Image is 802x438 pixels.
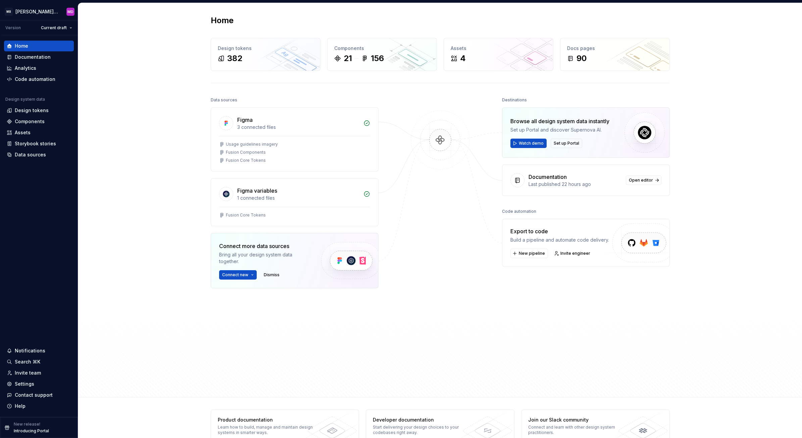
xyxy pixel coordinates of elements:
[4,52,74,62] a: Documentation
[451,45,546,52] div: Assets
[218,417,315,423] div: Product documentation
[528,425,626,435] div: Connect and learn with other design system practitioners.
[4,368,74,378] a: Invite team
[211,38,320,71] a: Design tokens382
[219,242,310,250] div: Connect more data sources
[15,76,55,83] div: Code automation
[67,9,73,14] div: MD
[629,178,653,183] span: Open editor
[5,8,13,16] div: MB
[4,63,74,74] a: Analytics
[529,173,567,181] div: Documentation
[460,53,466,64] div: 4
[218,425,315,435] div: Learn how to build, manage and maintain design systems in smarter ways.
[4,74,74,85] a: Code automation
[227,53,242,64] div: 382
[211,178,379,226] a: Figma variables1 connected filesFusion Core Tokens
[226,158,266,163] div: Fusion Core Tokens
[14,428,49,434] p: Introducing Portal
[15,140,56,147] div: Storybook stories
[444,38,553,71] a: Assets4
[15,8,58,15] div: [PERSON_NAME] Banking Fusion Design System
[4,105,74,116] a: Design tokens
[211,15,234,26] h2: Home
[510,117,609,125] div: Browse all design system data instantly
[373,417,470,423] div: Developer documentation
[15,381,34,387] div: Settings
[510,249,548,258] button: New pipeline
[4,41,74,51] a: Home
[15,43,28,49] div: Home
[219,251,310,265] div: Bring all your design system data together.
[15,403,26,409] div: Help
[519,141,544,146] span: Watch demo
[1,4,77,19] button: MB[PERSON_NAME] Banking Fusion Design SystemMD
[15,54,51,60] div: Documentation
[226,212,266,218] div: Fusion Core Tokens
[211,107,379,172] a: Figma3 connected filesUsage guidelines imageryFusion ComponentsFusion Core Tokens
[237,116,253,124] div: Figma
[334,45,430,52] div: Components
[552,249,593,258] a: Invite engineer
[510,127,609,133] div: Set up Portal and discover Supernova AI.
[15,392,53,398] div: Contact support
[237,187,277,195] div: Figma variables
[41,25,67,31] span: Current draft
[15,370,41,376] div: Invite team
[15,129,31,136] div: Assets
[15,65,36,71] div: Analytics
[577,53,587,64] div: 90
[510,139,547,148] button: Watch demo
[264,272,280,278] span: Dismiss
[510,237,609,243] div: Build a pipeline and automate code delivery.
[373,425,470,435] div: Start delivering your design choices to your codebases right away.
[15,347,45,354] div: Notifications
[528,417,626,423] div: Join our Slack community
[14,422,40,427] p: New release!
[551,139,582,148] button: Set up Portal
[222,272,248,278] span: Connect new
[344,53,352,64] div: 21
[237,124,359,131] div: 3 connected files
[327,38,437,71] a: Components21156
[15,107,49,114] div: Design tokens
[5,25,21,31] div: Version
[211,95,237,105] div: Data sources
[15,358,40,365] div: Search ⌘K
[5,97,45,102] div: Design system data
[554,141,579,146] span: Set up Portal
[219,270,257,280] button: Connect new
[4,127,74,138] a: Assets
[519,251,545,256] span: New pipeline
[371,53,384,64] div: 156
[4,390,74,400] button: Contact support
[4,116,74,127] a: Components
[4,149,74,160] a: Data sources
[626,176,661,185] a: Open editor
[218,45,313,52] div: Design tokens
[226,150,266,155] div: Fusion Components
[529,181,622,188] div: Last published 22 hours ago
[502,207,536,216] div: Code automation
[15,151,46,158] div: Data sources
[4,138,74,149] a: Storybook stories
[567,45,663,52] div: Docs pages
[4,356,74,367] button: Search ⌘K
[38,23,75,33] button: Current draft
[560,251,590,256] span: Invite engineer
[502,95,527,105] div: Destinations
[560,38,670,71] a: Docs pages90
[510,227,609,235] div: Export to code
[4,345,74,356] button: Notifications
[261,270,283,280] button: Dismiss
[237,195,359,201] div: 1 connected files
[226,142,278,147] div: Usage guidelines imagery
[15,118,45,125] div: Components
[4,379,74,389] a: Settings
[4,401,74,411] button: Help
